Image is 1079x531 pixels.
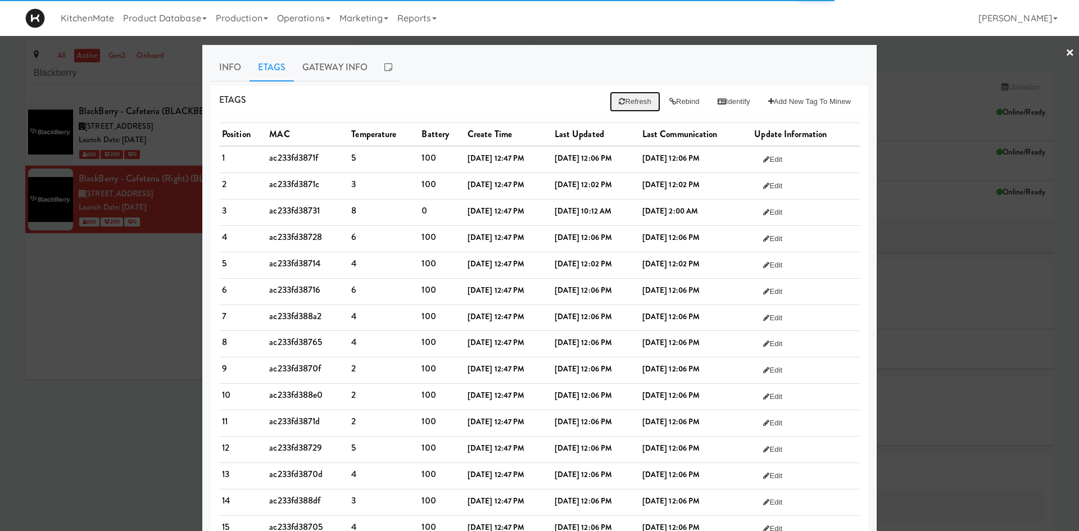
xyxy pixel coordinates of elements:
b: [DATE] 12:06 PM [555,416,613,427]
td: 6 [348,278,419,305]
b: [DATE] 12:47 PM [468,153,525,164]
td: ac233fd388df [266,489,348,516]
b: [DATE] 12:06 PM [555,390,613,401]
td: 9 [219,357,266,384]
b: [DATE] 12:47 PM [468,390,525,401]
td: 100 [419,252,464,278]
b: [DATE] 12:06 PM [555,469,613,480]
td: ac233fd38728 [266,225,348,252]
td: 100 [419,357,464,384]
td: 12 [219,437,266,463]
th: Battery [419,123,464,146]
td: 4 [219,225,266,252]
b: [DATE] 12:47 PM [468,232,525,243]
td: 3 [219,199,266,225]
b: [DATE] 12:06 PM [555,364,613,374]
td: 11 [219,410,266,437]
button: Edit [754,282,791,302]
button: Add New Tag to Minew [759,92,860,112]
button: Identify [709,92,759,112]
b: [DATE] 10:12 AM [555,206,612,216]
button: Edit [754,492,791,512]
td: ac233fd38765 [266,331,348,357]
td: 5 [348,146,419,173]
button: Refresh [610,92,660,112]
th: Create Time [465,123,552,146]
td: 7 [219,305,266,331]
b: [DATE] 12:47 PM [468,285,525,296]
b: [DATE] 12:06 PM [555,153,613,164]
td: 100 [419,489,464,516]
td: 4 [348,252,419,278]
b: [DATE] 12:47 PM [468,496,525,506]
td: 100 [419,305,464,331]
td: 13 [219,463,266,489]
b: [DATE] 12:02 PM [642,258,700,269]
td: 8 [219,331,266,357]
td: 100 [419,331,464,357]
button: Edit [754,255,791,275]
td: 4 [348,331,419,357]
b: [DATE] 12:06 PM [555,337,613,348]
b: [DATE] 12:06 PM [555,285,613,296]
button: Edit [754,176,791,196]
td: 6 [348,225,419,252]
a: Etags [250,53,294,81]
b: [DATE] 12:06 PM [642,311,700,322]
td: ac233fd38714 [266,252,348,278]
th: MAC [266,123,348,146]
b: [DATE] 12:06 PM [642,232,700,243]
button: Edit [754,439,791,460]
td: ac233fd3870f [266,357,348,384]
button: Edit [754,334,791,354]
button: Edit [754,466,791,486]
b: [DATE] 12:47 PM [468,469,525,480]
button: Rebind [660,92,709,112]
b: [DATE] 12:47 PM [468,416,525,427]
td: 5 [219,252,266,278]
b: [DATE] 12:06 PM [642,416,700,427]
b: [DATE] 12:02 PM [555,179,613,190]
b: [DATE] 12:06 PM [642,285,700,296]
b: [DATE] 12:06 PM [642,443,700,453]
b: [DATE] 12:06 PM [642,469,700,480]
b: [DATE] 12:47 PM [468,311,525,322]
td: 100 [419,278,464,305]
td: 100 [419,437,464,463]
b: [DATE] 12:06 PM [642,364,700,374]
button: Edit [754,387,791,407]
td: 100 [419,410,464,437]
b: [DATE] 12:02 PM [642,179,700,190]
b: [DATE] 2:00 AM [642,206,698,216]
b: [DATE] 12:06 PM [555,232,613,243]
b: [DATE] 12:47 PM [468,443,525,453]
td: 5 [348,437,419,463]
b: [DATE] 12:06 PM [642,337,700,348]
td: 0 [419,199,464,225]
span: Etags [219,93,247,106]
td: 100 [419,173,464,199]
td: 2 [219,173,266,199]
a: Info [211,53,250,81]
td: 100 [419,225,464,252]
b: [DATE] 12:02 PM [555,258,613,269]
td: ac233fd388a2 [266,305,348,331]
th: Last Communication [640,123,752,146]
img: Micromart [25,8,45,28]
button: Edit [754,360,791,380]
button: Edit [754,202,791,223]
button: Edit [754,413,791,433]
td: 2 [348,384,419,410]
td: 3 [348,173,419,199]
td: ac233fd388e0 [266,384,348,410]
a: Gateway Info [294,53,376,81]
td: 100 [419,463,464,489]
b: [DATE] 12:06 PM [642,390,700,401]
th: Position [219,123,266,146]
td: ac233fd38729 [266,437,348,463]
td: 6 [219,278,266,305]
a: × [1066,36,1075,71]
td: ac233fd3870d [266,463,348,489]
b: [DATE] 12:06 PM [642,496,700,506]
b: [DATE] 12:47 PM [468,337,525,348]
